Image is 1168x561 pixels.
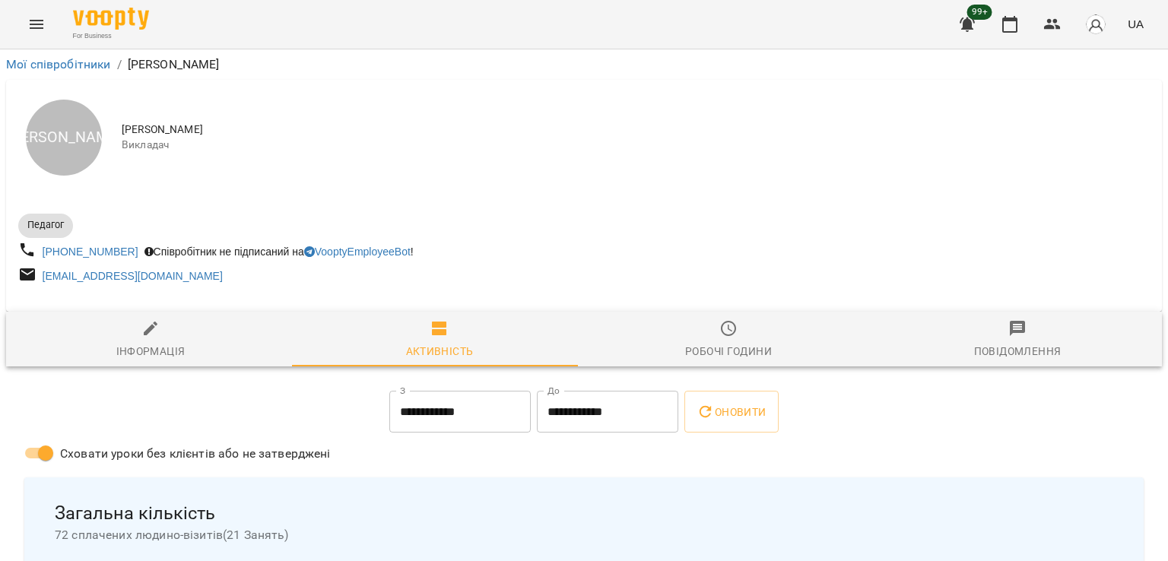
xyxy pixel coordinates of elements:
span: 72 сплачених людино-візитів ( 21 Занять ) [55,526,1113,544]
span: [PERSON_NAME] [122,122,1150,138]
img: avatar_s.png [1085,14,1106,35]
div: Співробітник не підписаний на ! [141,241,417,262]
p: [PERSON_NAME] [128,55,220,74]
span: 99+ [967,5,992,20]
span: Загальна кількість [55,502,1113,525]
span: UA [1128,16,1144,32]
a: Мої співробітники [6,57,111,71]
span: Сховати уроки без клієнтів або не затверджені [60,445,331,463]
div: Активність [406,342,474,360]
button: Menu [18,6,55,43]
img: Voopty Logo [73,8,149,30]
div: [PERSON_NAME] [26,100,102,176]
div: Інформація [116,342,186,360]
span: Педагог [18,218,73,232]
span: Викладач [122,138,1150,153]
li: / [117,55,122,74]
a: VooptyEmployeeBot [304,246,411,258]
span: Оновити [697,403,766,421]
span: For Business [73,31,149,41]
a: [EMAIL_ADDRESS][DOMAIN_NAME] [43,270,223,282]
div: Робочі години [685,342,772,360]
a: [PHONE_NUMBER] [43,246,138,258]
button: UA [1122,10,1150,38]
nav: breadcrumb [6,55,1162,74]
button: Оновити [684,391,778,433]
div: Повідомлення [974,342,1062,360]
